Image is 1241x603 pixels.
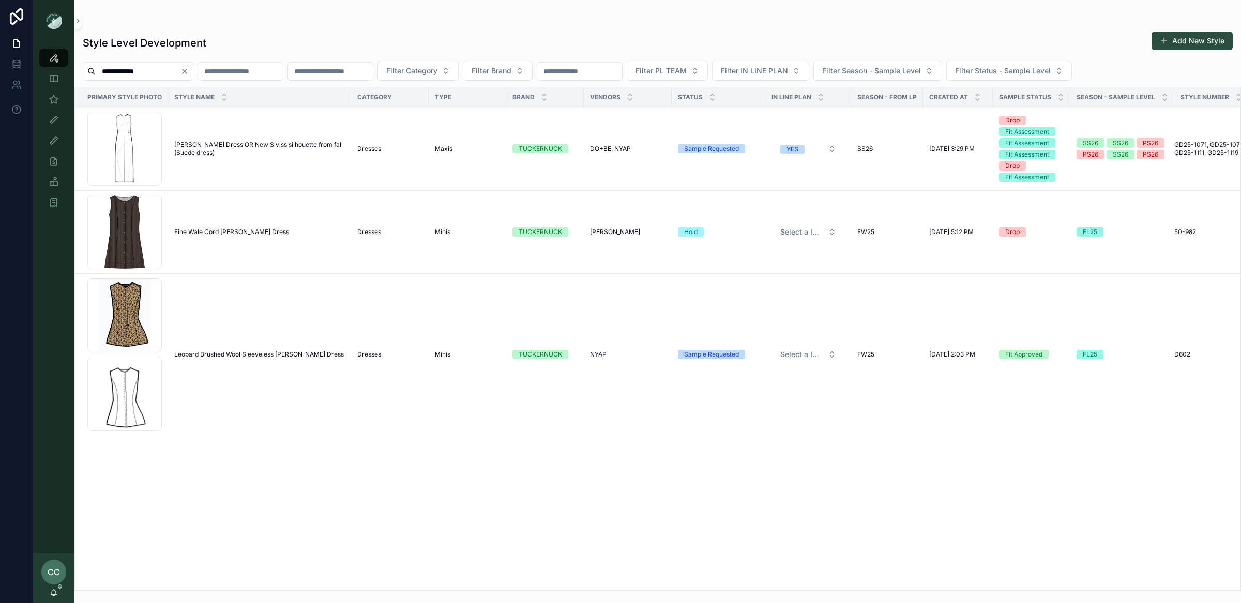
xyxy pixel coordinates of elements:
a: TUCKERNUCK [512,144,578,153]
button: Clear [180,67,193,75]
a: [PERSON_NAME] Dress OR New Slvlss silhouette from fall (Suede dress) [174,141,345,157]
span: [PERSON_NAME] [590,228,640,236]
span: Minis [435,350,450,359]
button: Select Button [712,61,809,81]
span: Style Name [174,93,215,101]
div: Fit Assessment [1005,138,1049,148]
a: FL25 [1077,227,1168,237]
span: Type [435,93,451,101]
button: Select Button [772,223,844,241]
a: Dresses [357,350,422,359]
span: Created at [929,93,968,101]
a: Dresses [357,228,422,236]
div: Drop [1005,227,1020,237]
a: Select Button [771,345,845,364]
button: Select Button [813,61,942,81]
span: [DATE] 5:12 PM [929,228,974,236]
a: SS26SS26PS26PS26SS26PS26 [1077,138,1168,159]
a: Dresses [357,145,422,153]
a: TUCKERNUCK [512,350,578,359]
span: Dresses [357,350,381,359]
div: Fit Assessment [1005,173,1049,182]
span: Vendors [590,93,620,101]
a: FL25 [1077,350,1168,359]
span: Select a IN LINE PLAN [780,349,824,360]
a: Sample Requested [678,350,759,359]
div: TUCKERNUCK [519,350,562,359]
div: Sample Requested [684,144,739,153]
div: Fit Assessment [1005,150,1049,159]
a: Drop [999,227,1064,237]
div: FL25 [1083,227,1097,237]
span: SEASON - SAMPLE LEVEL [1077,93,1155,101]
a: Select Button [771,139,845,159]
button: Add New Style [1152,32,1233,50]
span: SS26 [857,145,873,153]
a: FW25 [857,228,917,236]
a: Minis [435,228,500,236]
span: Status [678,93,703,101]
div: SS26 [1113,138,1128,148]
div: scrollable content [33,41,74,225]
div: Drop [1005,161,1020,171]
a: [PERSON_NAME] [590,228,665,236]
span: DO+BE, NYAP [590,145,631,153]
button: Select Button [463,61,533,81]
button: Select Button [772,345,844,364]
a: [DATE] 5:12 PM [929,228,987,236]
a: Sample Requested [678,144,759,153]
span: Minis [435,228,450,236]
button: Select Button [377,61,459,81]
div: TUCKERNUCK [519,227,562,237]
span: Fine Wale Cord [PERSON_NAME] Dress [174,228,289,236]
span: Sample Status [999,93,1051,101]
span: Style Number [1181,93,1229,101]
a: SS26 [857,145,917,153]
button: Select Button [946,61,1072,81]
div: PS26 [1143,150,1158,159]
span: D602 [1174,350,1190,359]
div: YES [786,145,798,154]
span: Filter PL TEAM [635,66,687,76]
div: PS26 [1143,138,1158,148]
div: Hold [684,227,698,237]
div: Fit Assessment [1005,127,1049,136]
span: Filter Category [386,66,437,76]
a: Minis [435,350,500,359]
span: Filter IN LINE PLAN [721,66,788,76]
a: Select Button [771,222,845,242]
h1: Style Level Development [83,36,206,50]
div: Drop [1005,116,1020,125]
span: CC [48,566,60,578]
a: Fine Wale Cord [PERSON_NAME] Dress [174,228,345,236]
a: TUCKERNUCK [512,227,578,237]
span: Filter Season - Sample Level [822,66,921,76]
div: PS26 [1083,150,1098,159]
a: Maxis [435,145,500,153]
a: [DATE] 2:03 PM [929,350,987,359]
span: NYAP [590,350,607,359]
div: Fit Approved [1005,350,1042,359]
div: TUCKERNUCK [519,144,562,153]
button: Select Button [627,61,708,81]
span: Leopard Brushed Wool Sleeveless [PERSON_NAME] Dress [174,350,344,359]
a: Fit Approved [999,350,1064,359]
span: Select a IN LINE PLAN [780,227,824,237]
span: FW25 [857,228,874,236]
span: [DATE] 2:03 PM [929,350,975,359]
a: DO+BE, NYAP [590,145,665,153]
a: NYAP [590,350,665,359]
span: Dresses [357,228,381,236]
a: Leopard Brushed Wool Sleeveless [PERSON_NAME] Dress [174,350,345,359]
div: FL25 [1083,350,1097,359]
span: IN LINE PLAN [771,93,811,101]
a: DropFit AssessmentFit AssessmentFit AssessmentDropFit Assessment [999,116,1064,182]
span: [DATE] 3:29 PM [929,145,975,153]
span: Dresses [357,145,381,153]
span: Brand [512,93,535,101]
div: SS26 [1083,138,1098,148]
div: Sample Requested [684,350,739,359]
span: Season - From LP [857,93,917,101]
div: SS26 [1113,150,1128,159]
